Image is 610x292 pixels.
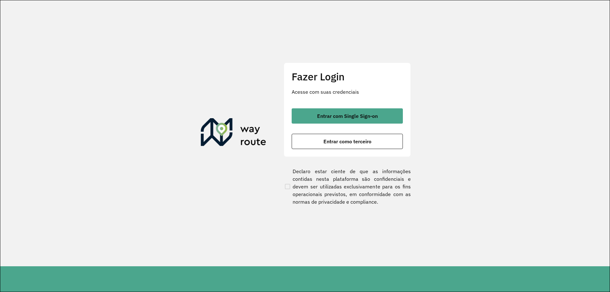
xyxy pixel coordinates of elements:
label: Declaro estar ciente de que as informações contidas nesta plataforma são confidenciais e devem se... [284,167,411,206]
span: Entrar como terceiro [323,139,371,144]
button: button [292,134,403,149]
img: Roteirizador AmbevTech [201,118,266,149]
button: button [292,108,403,124]
p: Acesse com suas credenciais [292,88,403,96]
span: Entrar com Single Sign-on [317,113,378,119]
h2: Fazer Login [292,71,403,83]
